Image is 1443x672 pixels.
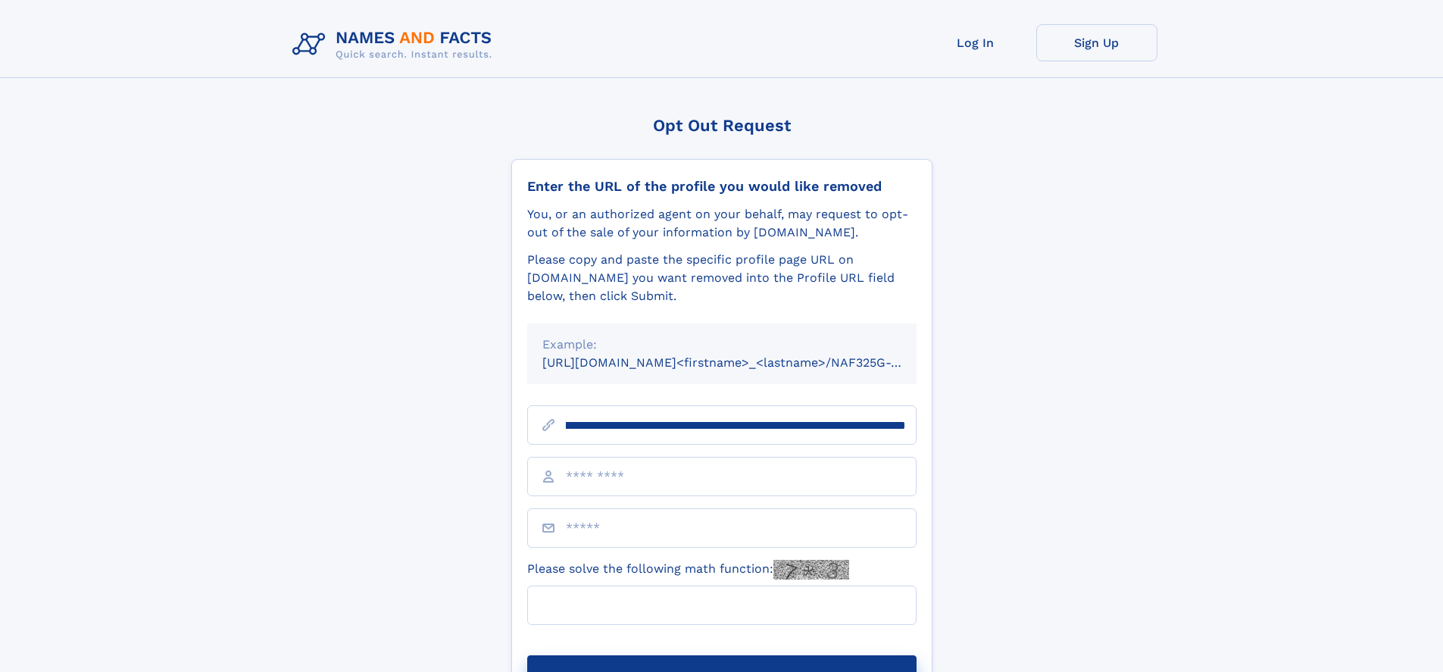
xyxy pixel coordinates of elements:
[542,355,945,370] small: [URL][DOMAIN_NAME]<firstname>_<lastname>/NAF325G-xxxxxxxx
[1036,24,1157,61] a: Sign Up
[527,560,849,580] label: Please solve the following math function:
[915,24,1036,61] a: Log In
[527,251,917,305] div: Please copy and paste the specific profile page URL on [DOMAIN_NAME] you want removed into the Pr...
[542,336,901,354] div: Example:
[527,178,917,195] div: Enter the URL of the profile you would like removed
[527,205,917,242] div: You, or an authorized agent on your behalf, may request to opt-out of the sale of your informatio...
[286,24,504,65] img: Logo Names and Facts
[511,116,932,135] div: Opt Out Request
